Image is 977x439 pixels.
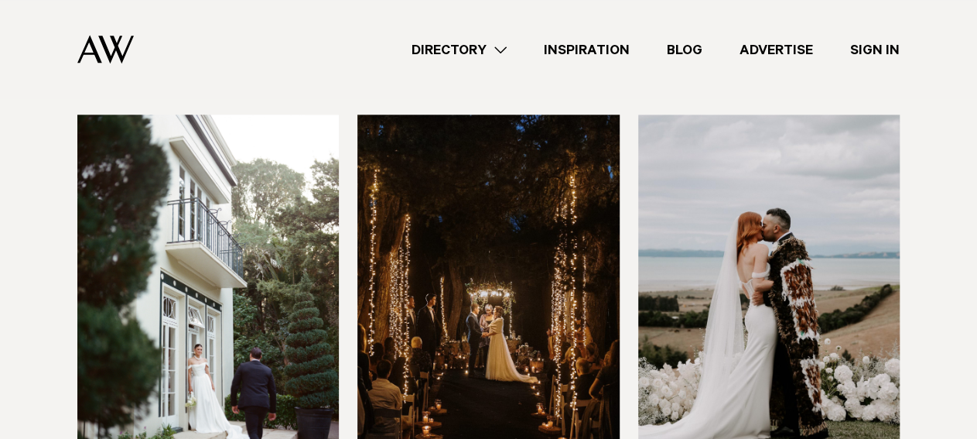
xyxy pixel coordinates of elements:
[832,39,918,60] a: Sign In
[525,39,648,60] a: Inspiration
[77,35,134,63] img: Auckland Weddings Logo
[721,39,832,60] a: Advertise
[393,39,525,60] a: Directory
[648,39,721,60] a: Blog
